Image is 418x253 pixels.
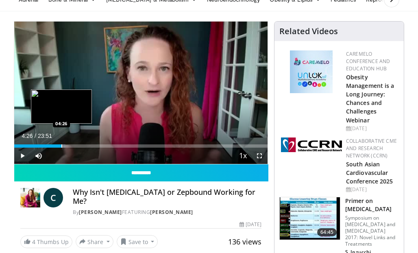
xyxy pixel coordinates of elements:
a: C [44,188,63,207]
div: [DATE] [346,125,397,132]
h4: Why Isn't [MEDICAL_DATA] or Zepbound Working for Me? [73,188,261,205]
span: / [35,133,36,139]
div: Progress Bar [14,144,268,148]
img: 022d2313-3eaa-4549-99ac-ae6801cd1fdc.150x105_q85_crop-smart_upscale.jpg [280,197,340,240]
img: image.jpeg [31,89,92,124]
span: 23:51 [38,133,52,139]
button: Share [76,235,113,248]
a: 4 Thumbs Up [20,236,72,248]
span: 4:26 [22,133,33,139]
video-js: Video Player [14,22,268,164]
button: Mute [30,148,47,164]
button: Fullscreen [251,148,268,164]
p: Symposium on [MEDICAL_DATA] and [MEDICAL_DATA] 2017: Novel Links and Treatments [345,215,399,247]
img: 45df64a9-a6de-482c-8a90-ada250f7980c.png.150x105_q85_autocrop_double_scale_upscale_version-0.2.jpg [290,50,333,93]
a: South Asian Cardiovascular Conference 2025 [346,160,393,185]
div: [DATE] [346,186,397,193]
span: 136 views [228,237,261,246]
a: [PERSON_NAME] [150,209,193,216]
a: [PERSON_NAME] [79,209,122,216]
button: Save to [117,235,158,248]
button: Playback Rate [235,148,251,164]
a: Obesity Management is a Long Journey: Chances and Challenges Webinar [346,73,394,124]
h3: Primer on [MEDICAL_DATA] [345,197,399,213]
span: 64:45 [317,228,337,236]
div: By FEATURING [73,209,261,216]
button: Play [14,148,30,164]
span: 4 [32,238,35,246]
img: Dr. Carolynn Francavilla [20,188,40,207]
h4: Related Videos [279,26,338,36]
a: CaReMeLO Conference and Education Hub [346,50,390,72]
img: a04ee3ba-8487-4636-b0fb-5e8d268f3737.png.150x105_q85_autocrop_double_scale_upscale_version-0.2.png [281,137,342,152]
a: Collaborative CME and Research Network (CCRN) [346,137,397,159]
div: [DATE] [239,221,261,228]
